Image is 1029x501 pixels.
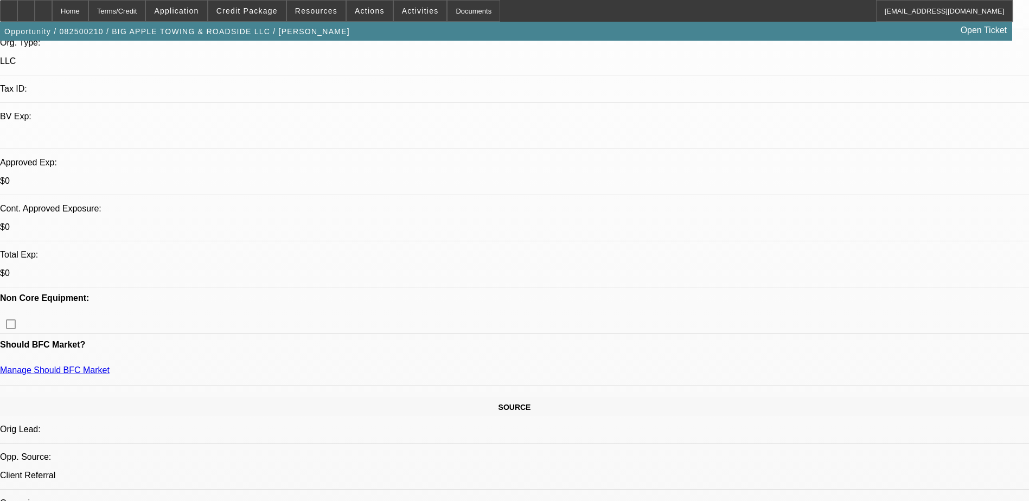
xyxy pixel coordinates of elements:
[154,7,199,15] span: Application
[402,7,439,15] span: Activities
[287,1,346,21] button: Resources
[146,1,207,21] button: Application
[498,403,531,412] span: SOURCE
[295,7,337,15] span: Resources
[4,27,350,36] span: Opportunity / 082500210 / BIG APPLE TOWING & ROADSIDE LLC / [PERSON_NAME]
[216,7,278,15] span: Credit Package
[208,1,286,21] button: Credit Package
[394,1,447,21] button: Activities
[347,1,393,21] button: Actions
[355,7,385,15] span: Actions
[956,21,1011,40] a: Open Ticket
